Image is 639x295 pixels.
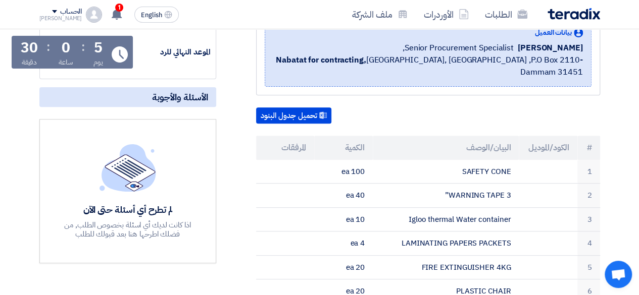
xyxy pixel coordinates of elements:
span: [PERSON_NAME] [518,42,583,54]
td: 10 ea [314,207,373,231]
td: 4 [577,231,600,256]
div: ساعة [59,57,73,68]
div: لم تطرح أي أسئلة حتى الآن [54,204,202,215]
th: المرفقات [256,136,315,160]
td: 3 [577,207,600,231]
span: الأسئلة والأجوبة [152,91,208,103]
span: English [141,12,162,19]
button: English [134,7,179,23]
th: البيان/الوصف [373,136,519,160]
th: # [577,136,600,160]
a: الطلبات [477,3,535,26]
img: Teradix logo [548,8,600,20]
div: [PERSON_NAME] [39,16,82,21]
div: الموعد النهائي للرد [135,46,211,58]
td: 2 [577,184,600,208]
td: 5 [577,255,600,279]
a: الأوردرات [416,3,477,26]
th: الكود/الموديل [519,136,577,160]
a: ملف الشركة [344,3,416,26]
button: تحميل جدول البنود [256,107,331,124]
td: Igloo thermal Water container [373,207,519,231]
div: Open chat [605,261,632,288]
div: : [81,38,85,56]
td: 4 ea [314,231,373,256]
div: دقيقة [22,57,37,68]
div: يوم [93,57,103,68]
div: 0 [62,41,70,55]
span: بيانات العميل [535,27,572,38]
td: SAFETY CONE [373,160,519,184]
td: 40 ea [314,184,373,208]
td: WARNING TAPE 3” [373,184,519,208]
td: 20 ea [314,255,373,279]
div: الحساب [60,8,82,16]
div: 30 [21,41,38,55]
td: 1 [577,160,600,184]
td: LAMINATING PAPERS PACKETS [373,231,519,256]
img: profile_test.png [86,7,102,23]
span: Senior Procurement Specialist, [403,42,514,54]
b: Nabatat for contracting, [276,54,366,66]
span: [GEOGRAPHIC_DATA], [GEOGRAPHIC_DATA] ,P.O Box 2110- Dammam 31451 [273,54,583,78]
th: الكمية [314,136,373,160]
td: 100 ea [314,160,373,184]
div: اذا كانت لديك أي اسئلة بخصوص الطلب, من فضلك اطرحها هنا بعد قبولك للطلب [54,220,202,239]
span: 1 [115,4,123,12]
div: : [46,38,50,56]
img: empty_state_list.svg [100,144,156,191]
td: FIRE EXTINGUISHER 4KG [373,255,519,279]
div: 5 [94,41,103,55]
